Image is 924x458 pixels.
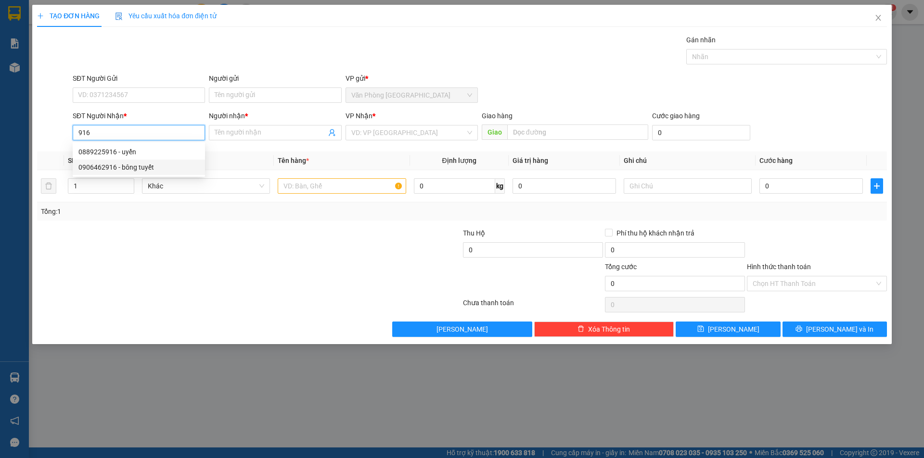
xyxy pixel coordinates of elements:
[507,124,648,140] input: Dọc đường
[351,88,472,102] span: Văn Phòng Sài Gòn
[708,324,759,334] span: [PERSON_NAME]
[686,36,716,44] label: Gán nhãn
[37,12,100,20] span: TẠO ĐƠN HÀNG
[874,14,882,22] span: close
[495,178,505,194] span: kg
[513,178,616,194] input: 0
[759,157,793,164] span: Cước hàng
[78,162,199,173] div: 0906462916 - bông tuyết
[73,111,205,121] div: SĐT Người Nhận
[392,322,532,337] button: [PERSON_NAME]
[115,12,123,20] img: icon
[209,111,341,121] div: Người nhận
[513,157,548,164] span: Giá trị hàng
[871,182,883,190] span: plus
[588,324,630,334] span: Xóa Thông tin
[41,206,357,217] div: Tổng: 1
[442,157,476,164] span: Định lượng
[115,12,217,20] span: Yêu cầu xuất hóa đơn điện tử
[652,125,750,140] input: Cước giao hàng
[73,73,205,84] div: SĐT Người Gửi
[783,322,887,337] button: printer[PERSON_NAME] và In
[624,178,752,194] input: Ghi Chú
[676,322,780,337] button: save[PERSON_NAME]
[806,324,873,334] span: [PERSON_NAME] và In
[747,263,811,271] label: Hình thức thanh toán
[209,73,341,84] div: Người gửi
[346,112,372,120] span: VP Nhận
[5,71,111,85] li: In ngày: 16:33 13/08
[871,178,883,194] button: plus
[697,325,704,333] span: save
[620,151,756,170] th: Ghi chú
[278,157,309,164] span: Tên hàng
[534,322,674,337] button: deleteXóa Thông tin
[482,112,513,120] span: Giao hàng
[5,58,111,71] li: Thảo Lan
[346,73,478,84] div: VP gửi
[652,112,700,120] label: Cước giao hàng
[482,124,507,140] span: Giao
[73,160,205,175] div: 0906462916 - bông tuyết
[796,325,802,333] span: printer
[605,263,637,271] span: Tổng cước
[78,147,199,157] div: 0889225916 - uyển
[463,229,485,237] span: Thu Hộ
[865,5,892,32] button: Close
[577,325,584,333] span: delete
[613,228,698,238] span: Phí thu hộ khách nhận trả
[148,179,264,193] span: Khác
[462,297,604,314] div: Chưa thanh toán
[328,129,336,136] span: user-add
[278,178,406,194] input: VD: Bàn, Ghế
[73,144,205,160] div: 0889225916 - uyển
[41,178,56,194] button: delete
[68,157,76,164] span: SL
[436,324,488,334] span: [PERSON_NAME]
[37,12,44,19] span: plus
